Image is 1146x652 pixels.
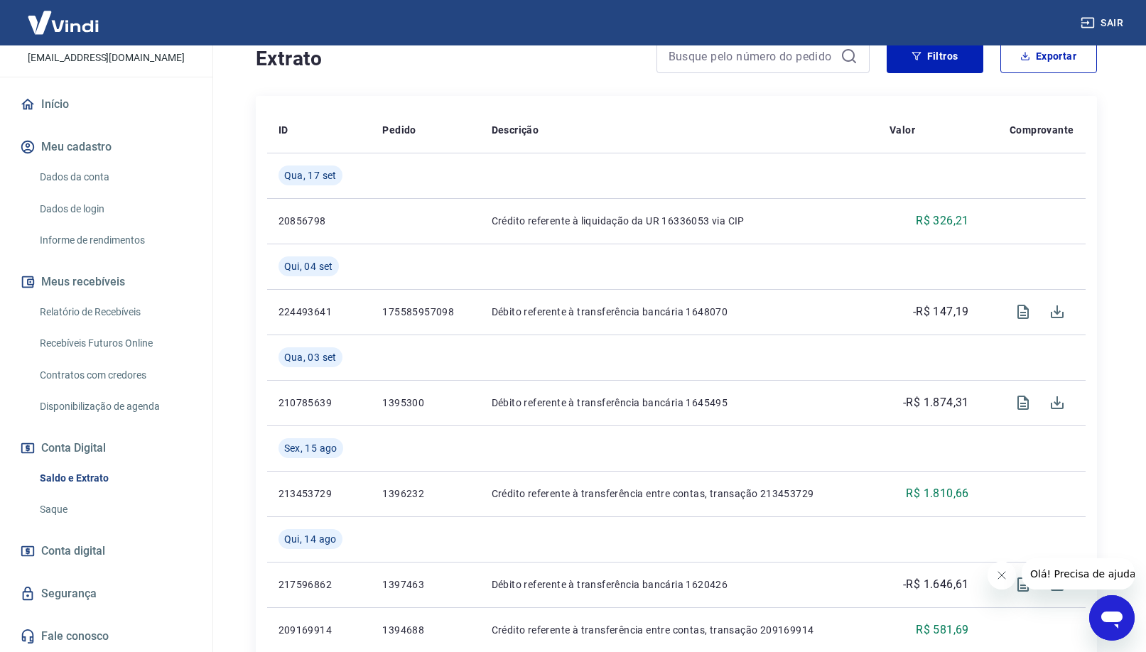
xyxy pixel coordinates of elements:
[279,623,360,637] p: 209169914
[279,577,360,592] p: 217596862
[279,123,288,137] p: ID
[492,487,867,501] p: Crédito referente à transferência entre contas, transação 213453729
[17,621,195,652] a: Fale conosco
[17,433,195,464] button: Conta Digital
[492,214,867,228] p: Crédito referente à liquidação da UR 16336053 via CIP
[887,39,983,73] button: Filtros
[34,226,195,255] a: Informe de rendimentos
[1022,558,1135,589] iframe: Message from company
[17,89,195,120] a: Início
[17,578,195,609] a: Segurança
[279,305,360,319] p: 224493641
[284,259,333,273] span: Qui, 04 set
[382,577,468,592] p: 1397463
[382,123,416,137] p: Pedido
[284,441,337,455] span: Sex, 15 ago
[34,329,195,358] a: Recebíveis Futuros Online
[916,621,969,639] p: R$ 581,69
[903,394,969,411] p: -R$ 1.874,31
[17,536,195,567] a: Conta digital
[34,195,195,224] a: Dados de login
[382,396,468,410] p: 1395300
[916,212,969,229] p: R$ 326,21
[906,485,968,502] p: R$ 1.810,66
[903,576,969,593] p: -R$ 1.646,61
[382,487,468,501] p: 1396232
[913,303,969,320] p: -R$ 147,19
[17,266,195,298] button: Meus recebíveis
[1000,39,1097,73] button: Exportar
[284,168,337,183] span: Qua, 17 set
[284,532,337,546] span: Qui, 14 ago
[34,298,195,327] a: Relatório de Recebíveis
[492,123,539,137] p: Descrição
[34,163,195,192] a: Dados da conta
[382,623,468,637] p: 1394688
[492,396,867,410] p: Débito referente à transferência bancária 1645495
[382,305,468,319] p: 175585957098
[284,350,337,364] span: Qua, 03 set
[492,577,867,592] p: Débito referente à transferência bancária 1620426
[256,45,639,73] h4: Extrato
[34,361,195,390] a: Contratos com credores
[1006,295,1040,329] span: Visualizar
[1078,10,1129,36] button: Sair
[492,623,867,637] p: Crédito referente à transferência entre contas, transação 209169914
[17,131,195,163] button: Meu cadastro
[279,487,360,501] p: 213453729
[41,541,105,561] span: Conta digital
[492,305,867,319] p: Débito referente à transferência bancária 1648070
[1089,595,1135,641] iframe: Button to launch messaging window
[279,396,360,410] p: 210785639
[988,561,1016,589] iframe: Close message
[17,1,109,44] img: Vindi
[1040,295,1074,329] span: Download
[34,464,195,493] a: Saldo e Extrato
[1010,123,1074,137] p: Comprovante
[669,45,835,67] input: Busque pelo número do pedido
[34,392,195,421] a: Disponibilização de agenda
[890,123,915,137] p: Valor
[28,50,185,65] p: [EMAIL_ADDRESS][DOMAIN_NAME]
[34,495,195,524] a: Saque
[1006,386,1040,420] span: Visualizar
[1040,386,1074,420] span: Download
[279,214,360,228] p: 20856798
[9,10,119,21] span: Olá! Precisa de ajuda?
